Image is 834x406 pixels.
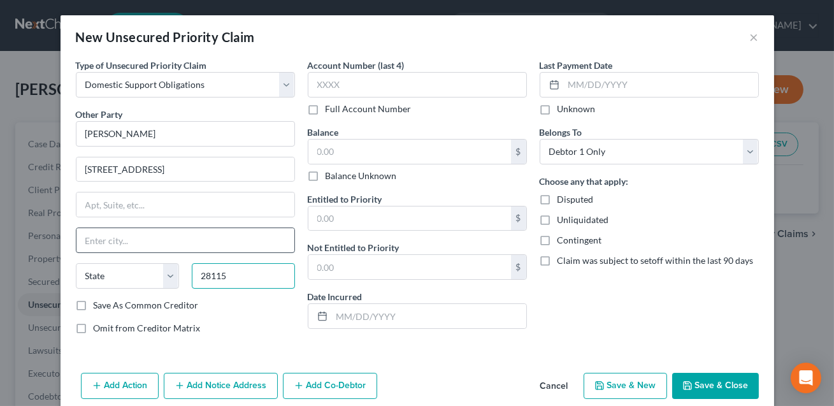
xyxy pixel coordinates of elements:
[308,126,339,139] label: Balance
[308,59,405,72] label: Account Number (last 4)
[540,175,629,188] label: Choose any that apply:
[283,373,377,400] button: Add Co-Debtor
[308,140,511,164] input: 0.00
[511,255,526,279] div: $
[192,263,295,289] input: Enter zip...
[76,228,294,252] input: Enter city...
[81,373,159,400] button: Add Action
[564,73,758,97] input: MM/DD/YYYY
[76,121,295,147] input: Search creditor by name...
[308,241,399,254] label: Not Entitled to Priority
[326,103,412,115] label: Full Account Number
[511,140,526,164] div: $
[76,157,294,182] input: Enter address...
[308,72,527,98] input: XXXX
[332,304,526,328] input: MM/DD/YYYY
[584,373,667,400] button: Save & New
[164,373,278,400] button: Add Notice Address
[557,214,609,225] span: Unliquidated
[557,235,602,245] span: Contingent
[308,255,511,279] input: 0.00
[76,60,207,71] span: Type of Unsecured Priority Claim
[557,194,594,205] span: Disputed
[511,207,526,231] div: $
[76,192,294,217] input: Apt, Suite, etc...
[308,290,363,303] label: Date Incurred
[76,109,123,120] span: Other Party
[530,374,579,400] button: Cancel
[326,170,397,182] label: Balance Unknown
[308,207,511,231] input: 0.00
[540,59,613,72] label: Last Payment Date
[94,299,199,312] label: Save As Common Creditor
[557,103,596,115] label: Unknown
[672,373,759,400] button: Save & Close
[94,323,201,333] span: Omit from Creditor Matrix
[540,127,582,138] span: Belongs To
[750,29,759,45] button: ×
[791,363,821,393] div: Open Intercom Messenger
[76,28,255,46] div: New Unsecured Priority Claim
[308,192,382,206] label: Entitled to Priority
[557,255,754,266] span: Claim was subject to setoff within the last 90 days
